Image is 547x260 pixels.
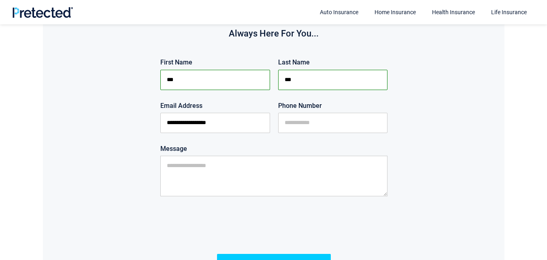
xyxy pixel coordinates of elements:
label: Message [160,145,387,153]
label: Email Address [160,102,270,110]
label: Last Name [278,59,388,66]
label: Phone Number [278,102,388,110]
img: Pretected Logo [12,7,73,18]
iframe: reCAPTCHA [213,208,336,240]
label: First Name [160,59,270,66]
